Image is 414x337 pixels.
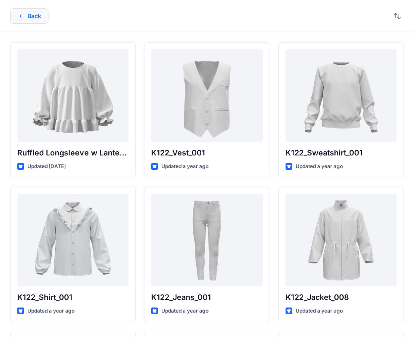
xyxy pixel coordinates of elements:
p: K122_Shirt_001 [17,292,128,303]
p: Updated [DATE] [27,162,66,171]
p: Updated a year ago [161,307,208,316]
p: K122_Jeans_001 [151,292,262,303]
a: K122_Shirt_001 [17,194,128,286]
p: Updated a year ago [161,162,208,171]
p: Updated a year ago [27,307,75,316]
a: K122_Jacket_008 [286,194,397,286]
p: Updated a year ago [296,307,343,316]
button: Back [10,8,48,24]
p: K122_Sweatshirt_001 [286,147,397,159]
a: K122_Jeans_001 [151,194,262,286]
a: K122_Vest_001 [151,49,262,142]
p: K122_Jacket_008 [286,292,397,303]
a: Ruffled Longsleeve w Lantern Sleeve [17,49,128,142]
a: K122_Sweatshirt_001 [286,49,397,142]
p: K122_Vest_001 [151,147,262,159]
p: Updated a year ago [296,162,343,171]
p: Ruffled Longsleeve w Lantern Sleeve [17,147,128,159]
